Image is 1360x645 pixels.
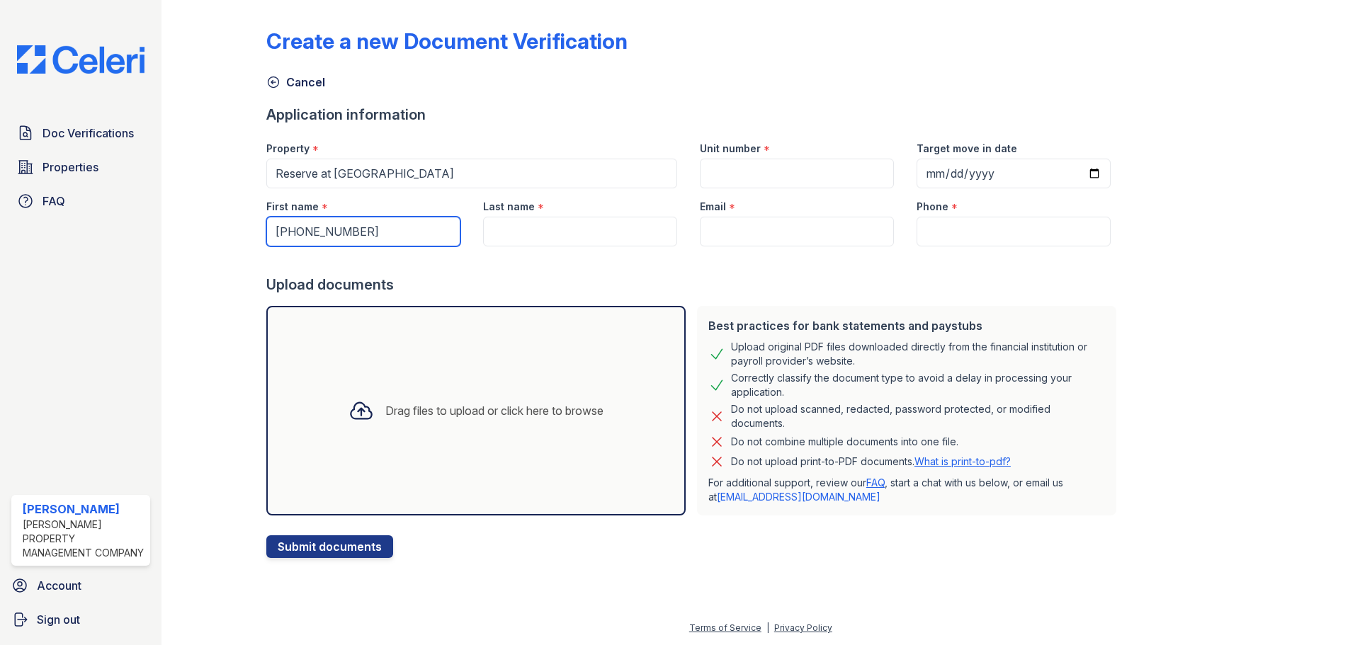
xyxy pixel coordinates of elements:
[11,187,150,215] a: FAQ
[23,501,144,518] div: [PERSON_NAME]
[717,491,880,503] a: [EMAIL_ADDRESS][DOMAIN_NAME]
[42,159,98,176] span: Properties
[6,45,156,74] img: CE_Logo_Blue-a8612792a0a2168367f1c8372b55b34899dd931a85d93a1a3d3e32e68fde9ad4.png
[266,200,319,214] label: First name
[731,433,958,450] div: Do not combine multiple documents into one file.
[23,518,144,560] div: [PERSON_NAME] Property Management Company
[700,142,761,156] label: Unit number
[6,571,156,600] a: Account
[731,340,1105,368] div: Upload original PDF files downloaded directly from the financial institution or payroll provider’...
[917,200,948,214] label: Phone
[266,275,1122,295] div: Upload documents
[917,142,1017,156] label: Target move in date
[266,105,1122,125] div: Application information
[266,74,325,91] a: Cancel
[731,371,1105,399] div: Correctly classify the document type to avoid a delay in processing your application.
[866,476,885,489] a: FAQ
[37,611,80,628] span: Sign out
[11,119,150,147] a: Doc Verifications
[914,455,1011,467] a: What is print-to-pdf?
[731,402,1105,430] div: Do not upload scanned, redacted, password protected, or modified documents.
[266,142,310,156] label: Property
[700,200,726,214] label: Email
[731,455,1011,469] p: Do not upload print-to-PDF documents.
[708,317,1105,334] div: Best practices for bank statements and paystubs
[11,153,150,181] a: Properties
[37,577,81,594] span: Account
[266,28,628,54] div: Create a new Document Verification
[766,622,769,633] div: |
[266,535,393,558] button: Submit documents
[708,476,1105,504] p: For additional support, review our , start a chat with us below, or email us at
[42,193,65,210] span: FAQ
[774,622,832,633] a: Privacy Policy
[385,402,603,419] div: Drag files to upload or click here to browse
[42,125,134,142] span: Doc Verifications
[483,200,535,214] label: Last name
[689,622,761,633] a: Terms of Service
[6,605,156,634] a: Sign out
